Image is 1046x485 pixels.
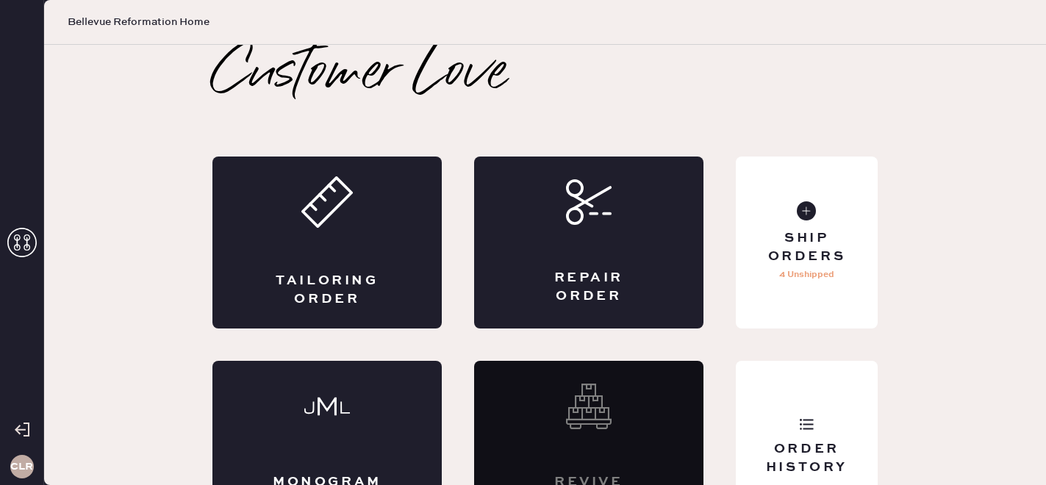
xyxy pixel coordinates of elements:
[748,229,866,266] div: Ship Orders
[533,269,645,306] div: Repair Order
[976,419,1039,482] iframe: Front Chat
[10,461,33,472] h3: CLR
[748,440,866,477] div: Order History
[212,45,507,104] h2: Customer Love
[68,15,209,29] span: Bellevue Reformation Home
[779,266,834,284] p: 4 Unshipped
[271,272,383,309] div: Tailoring Order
